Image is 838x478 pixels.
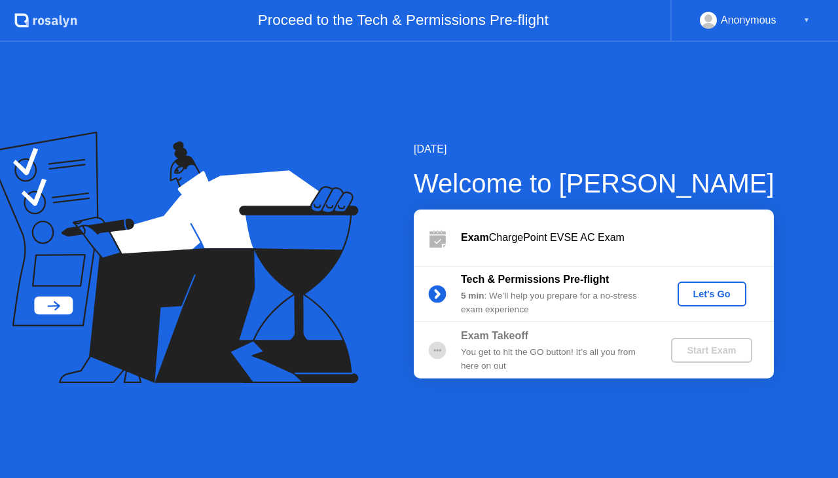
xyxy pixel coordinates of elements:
[461,330,528,341] b: Exam Takeoff
[461,346,649,373] div: You get to hit the GO button! It’s all you from here on out
[461,289,649,316] div: : We’ll help you prepare for a no-stress exam experience
[461,230,774,246] div: ChargePoint EVSE AC Exam
[678,282,746,306] button: Let's Go
[721,12,776,29] div: Anonymous
[683,289,741,299] div: Let's Go
[414,141,774,157] div: [DATE]
[461,232,489,243] b: Exam
[414,164,774,203] div: Welcome to [PERSON_NAME]
[461,274,609,285] b: Tech & Permissions Pre-flight
[803,12,810,29] div: ▼
[461,291,484,301] b: 5 min
[671,338,752,363] button: Start Exam
[676,345,746,356] div: Start Exam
